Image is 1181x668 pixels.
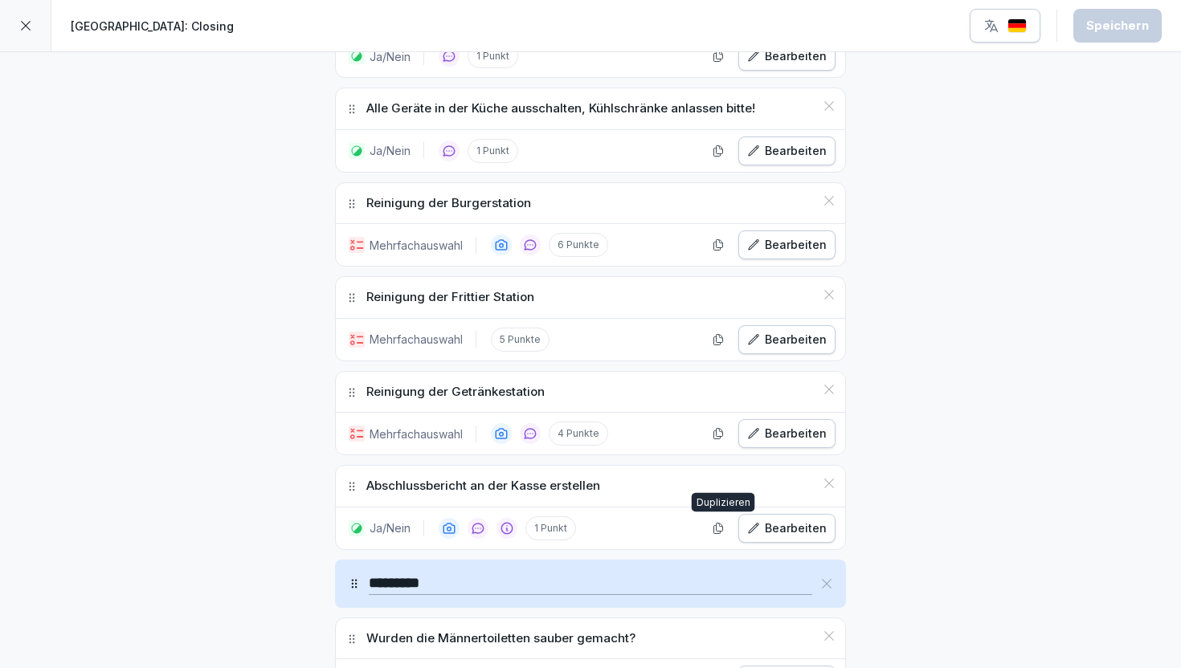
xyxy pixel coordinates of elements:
[370,237,463,254] p: Mehrfachauswahl
[468,44,518,68] p: 1 Punkt
[370,48,411,65] p: Ja/Nein
[549,233,608,257] p: 6 Punkte
[366,629,635,648] p: Wurden die Männertoiletten sauber gemacht?
[738,230,836,259] button: Bearbeiten
[738,514,836,543] button: Bearbeiten
[697,496,750,509] p: Duplizieren
[71,18,234,35] p: [GEOGRAPHIC_DATA]: Closing
[525,516,576,540] p: 1 Punkt
[738,419,836,448] button: Bearbeiten
[1073,9,1162,43] button: Speichern
[1086,17,1149,35] div: Speichern
[370,142,411,159] p: Ja/Nein
[747,331,827,348] div: Bearbeiten
[747,142,827,160] div: Bearbeiten
[738,136,836,165] button: Bearbeiten
[747,425,827,442] div: Bearbeiten
[747,47,827,65] div: Bearbeiten
[747,236,827,254] div: Bearbeiten
[366,477,600,495] p: Abschlussbericht an der Kasse erstellen
[549,422,608,446] p: 4 Punkte
[366,194,531,213] p: Reinigung der Burgerstation
[370,426,463,442] p: Mehrfachauswahl
[738,42,836,71] button: Bearbeiten
[370,331,463,348] p: Mehrfachauswahl
[468,139,518,163] p: 1 Punkt
[366,288,534,307] p: Reinigung der Frittier Station
[1007,18,1027,34] img: de.svg
[738,325,836,354] button: Bearbeiten
[747,519,827,537] div: Bearbeiten
[370,519,411,536] p: Ja/Nein
[366,383,545,401] p: Reinigung der Getränkestation
[491,328,550,352] p: 5 Punkte
[366,100,755,118] p: Alle Geräte in der Küche ausschalten, Kühlschränke anlassen bitte!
